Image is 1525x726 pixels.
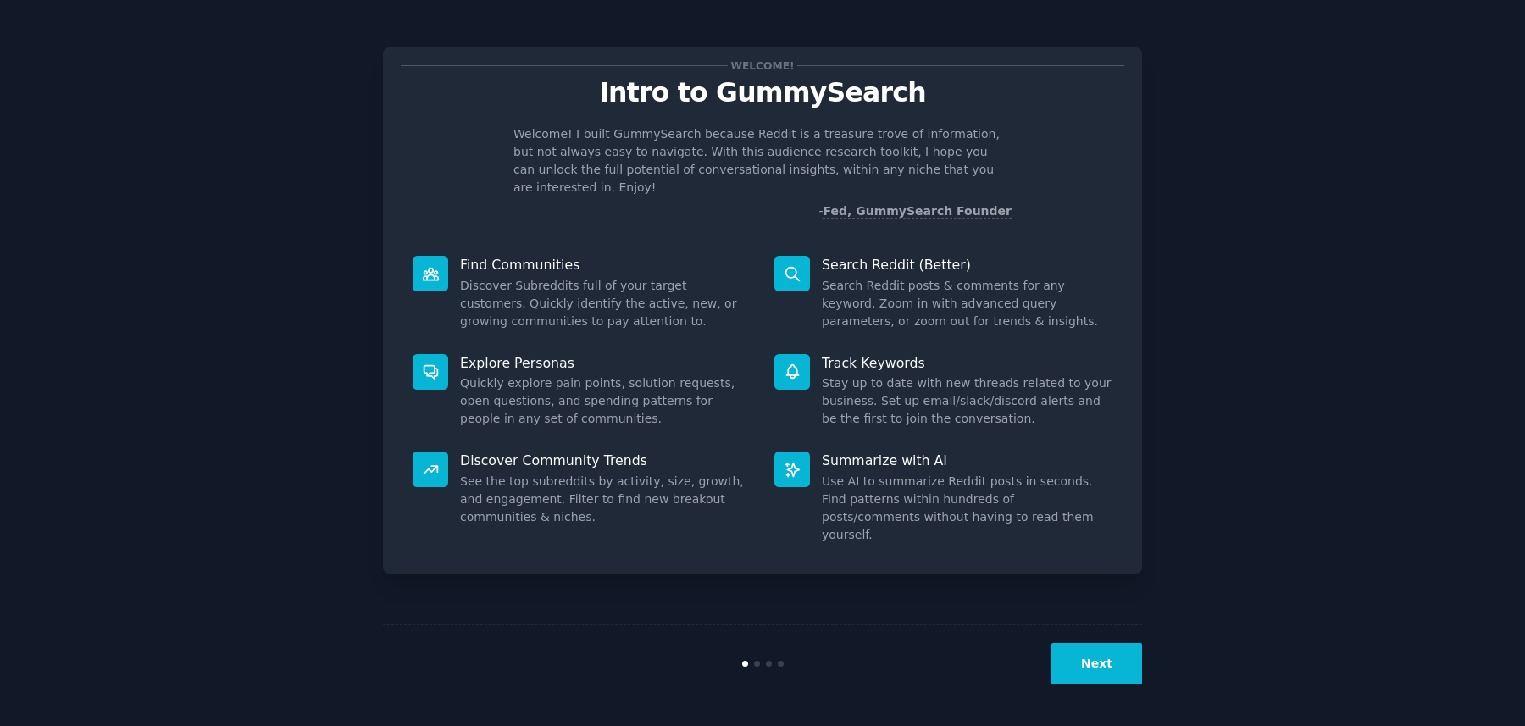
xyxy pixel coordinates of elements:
dd: See the top subreddits by activity, size, growth, and engagement. Filter to find new breakout com... [460,473,751,526]
dd: Stay up to date with new threads related to your business. Set up email/slack/discord alerts and ... [822,374,1112,428]
span: Welcome! [728,57,797,75]
dd: Use AI to summarize Reddit posts in seconds. Find patterns within hundreds of posts/comments with... [822,473,1112,544]
p: Summarize with AI [822,452,1112,469]
button: Next [1051,643,1142,684]
div: - [818,202,1012,220]
dd: Search Reddit posts & comments for any keyword. Zoom in with advanced query parameters, or zoom o... [822,277,1112,330]
dd: Quickly explore pain points, solution requests, open questions, and spending patterns for people ... [460,374,751,428]
p: Explore Personas [460,354,751,372]
p: Welcome! I built GummySearch because Reddit is a treasure trove of information, but not always ea... [513,125,1012,197]
p: Track Keywords [822,354,1112,372]
p: Find Communities [460,256,751,274]
a: Fed, GummySearch Founder [823,204,1012,219]
p: Search Reddit (Better) [822,256,1112,274]
p: Intro to GummySearch [401,78,1124,108]
dd: Discover Subreddits full of your target customers. Quickly identify the active, new, or growing c... [460,277,751,330]
p: Discover Community Trends [460,452,751,469]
